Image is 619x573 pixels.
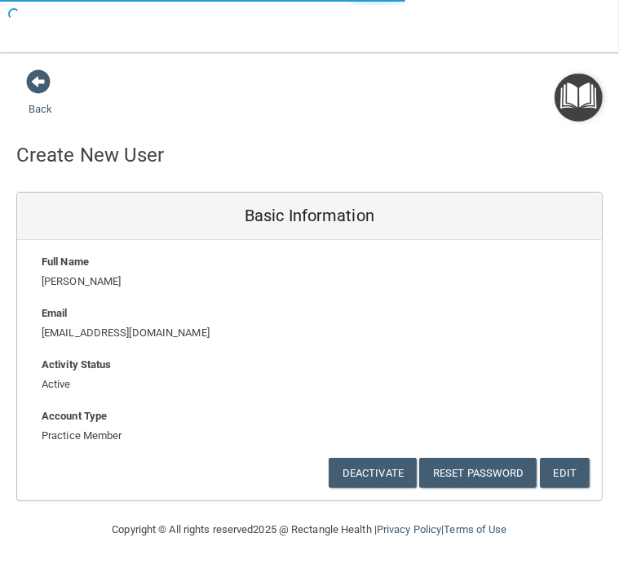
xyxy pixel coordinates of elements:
b: Full Name [42,255,89,268]
p: [PERSON_NAME] [42,272,577,291]
div: Basic Information [17,193,602,240]
p: Practice Member [42,426,577,446]
h4: Create New User [16,144,165,166]
b: Activity Status [42,358,112,371]
div: Copyright © All rights reserved 2025 @ Rectangle Health | | [29,504,590,556]
a: Terms of Use [444,523,506,535]
a: Privacy Policy [377,523,441,535]
p: [EMAIL_ADDRESS][DOMAIN_NAME] [42,323,577,343]
button: Deactivate [329,458,417,488]
p: Active [42,375,577,394]
a: Back [29,83,52,115]
button: Edit [540,458,590,488]
b: Account Type [42,410,107,422]
b: Email [42,307,68,319]
button: Open Resource Center [555,73,603,122]
button: Reset Password [419,458,537,488]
